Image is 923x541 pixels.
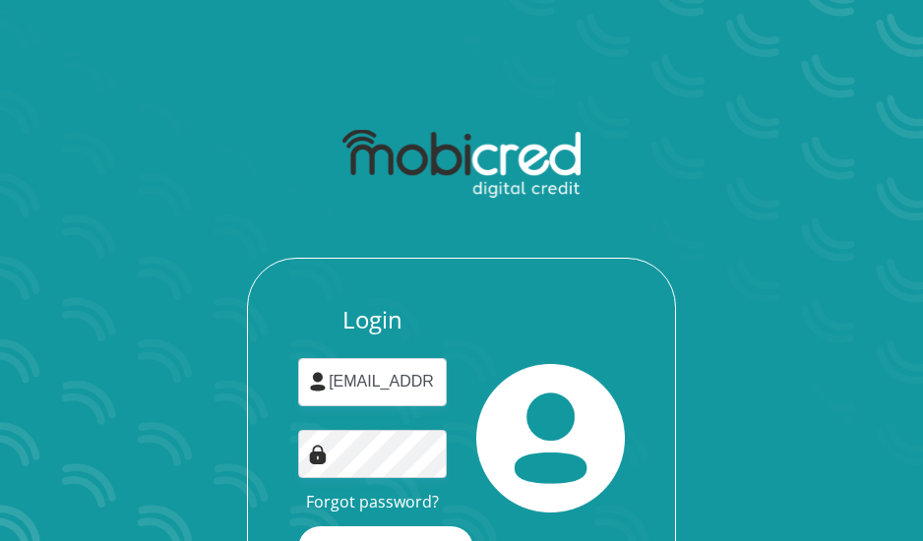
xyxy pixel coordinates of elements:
[298,358,447,406] input: Username
[308,445,328,464] img: Image
[342,130,580,199] img: mobicred logo
[298,306,447,334] h3: Login
[308,372,328,391] img: user-icon image
[306,491,439,512] a: Forgot password?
